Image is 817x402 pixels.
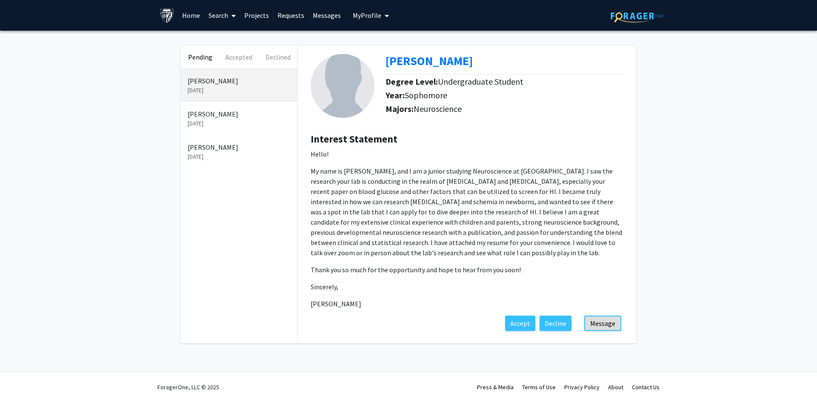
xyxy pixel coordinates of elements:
span: My Profile [353,11,381,20]
a: Contact Us [632,383,660,391]
b: Majors: [386,103,414,114]
button: Message [584,316,621,331]
a: About [608,383,623,391]
button: Accept [505,316,535,331]
button: Pending [181,46,220,68]
p: [DATE] [188,86,291,95]
span: Sophomore [405,90,447,100]
a: Requests [273,0,309,30]
b: Year: [386,90,405,100]
p: Sincerely, [311,282,623,292]
img: Johns Hopkins University Logo [160,8,174,23]
img: Profile Picture [311,54,374,118]
img: ForagerOne Logo [611,9,664,23]
p: [PERSON_NAME] [311,299,623,309]
a: Search [204,0,240,30]
a: Press & Media [477,383,514,391]
button: Decline [540,316,571,331]
a: Opens in a new tab [386,53,473,68]
p: [PERSON_NAME] [188,109,291,119]
p: [PERSON_NAME] [188,76,291,86]
button: Declined [259,46,297,68]
span: Undergraduate Student [438,76,523,87]
a: Terms of Use [522,383,556,391]
div: ForagerOne, LLC © 2025 [157,372,219,402]
p: Hello! [311,149,623,159]
a: Home [178,0,204,30]
b: Degree Level: [386,76,438,87]
a: Messages [309,0,345,30]
iframe: Chat [6,364,36,396]
a: Privacy Policy [564,383,600,391]
b: Interest Statement [311,132,397,145]
a: Projects [240,0,273,30]
button: Accepted [220,46,258,68]
p: [PERSON_NAME] [188,142,291,152]
p: [DATE] [188,152,291,161]
b: [PERSON_NAME] [386,53,473,68]
span: Neuroscience [414,103,462,114]
p: Thank you so much for the opportunity and hope to hear from you soon! [311,265,623,275]
p: My name is [PERSON_NAME], and I am a junior studying Neuroscience at [GEOGRAPHIC_DATA]. I saw the... [311,166,623,258]
p: [DATE] [188,119,291,128]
